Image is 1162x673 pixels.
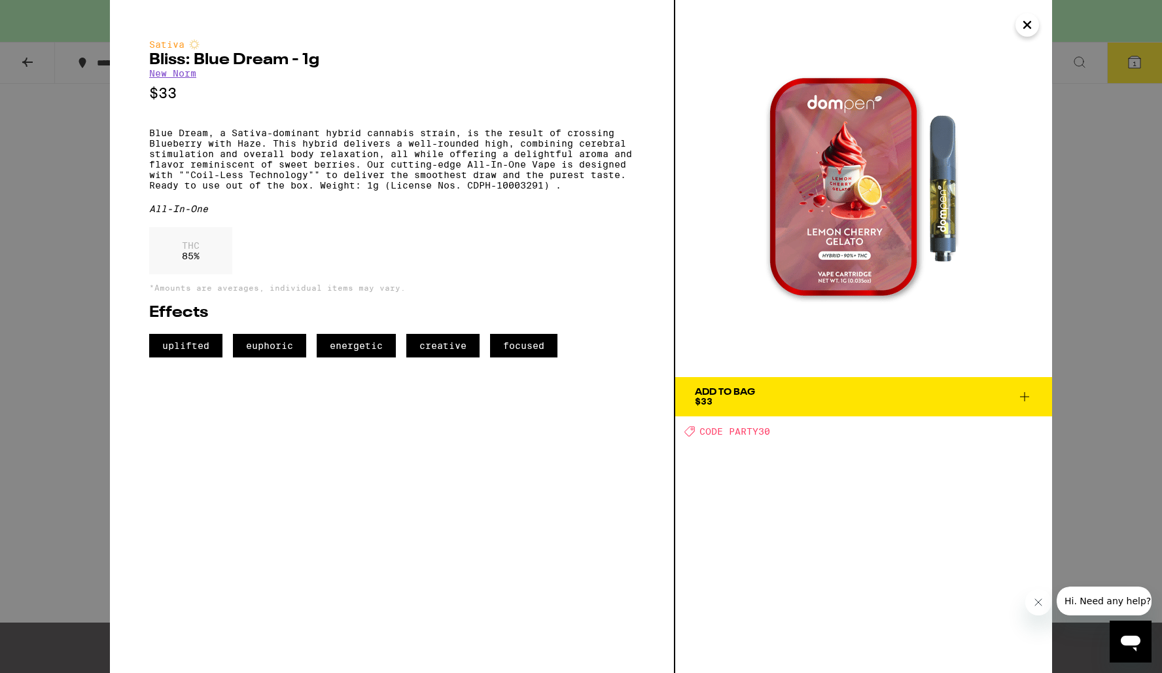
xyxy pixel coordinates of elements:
[317,334,396,357] span: energetic
[1025,589,1051,615] iframe: Close message
[699,426,770,437] span: CODE PARTY30
[406,334,480,357] span: creative
[149,85,635,101] p: $33
[149,283,635,292] p: *Amounts are averages, individual items may vary.
[182,240,200,251] p: THC
[1110,621,1152,663] iframe: Button to launch messaging window
[233,334,306,357] span: euphoric
[189,39,200,50] img: sativaColor.svg
[149,305,635,321] h2: Effects
[1015,13,1039,37] button: Close
[1057,587,1152,615] iframe: Message from company
[695,396,713,407] span: $33
[675,377,1052,416] button: Add To Bag$33
[149,204,635,214] div: All-In-One
[149,39,635,50] div: Sativa
[490,334,557,357] span: focused
[149,334,222,357] span: uplifted
[695,388,755,397] div: Add To Bag
[149,52,635,68] h2: Bliss: Blue Dream - 1g
[149,227,232,274] div: 85 %
[149,68,196,79] a: New Norm
[149,128,635,191] p: Blue Dream, a Sativa-dominant hybrid cannabis strain, is the result of crossing Blueberry with Ha...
